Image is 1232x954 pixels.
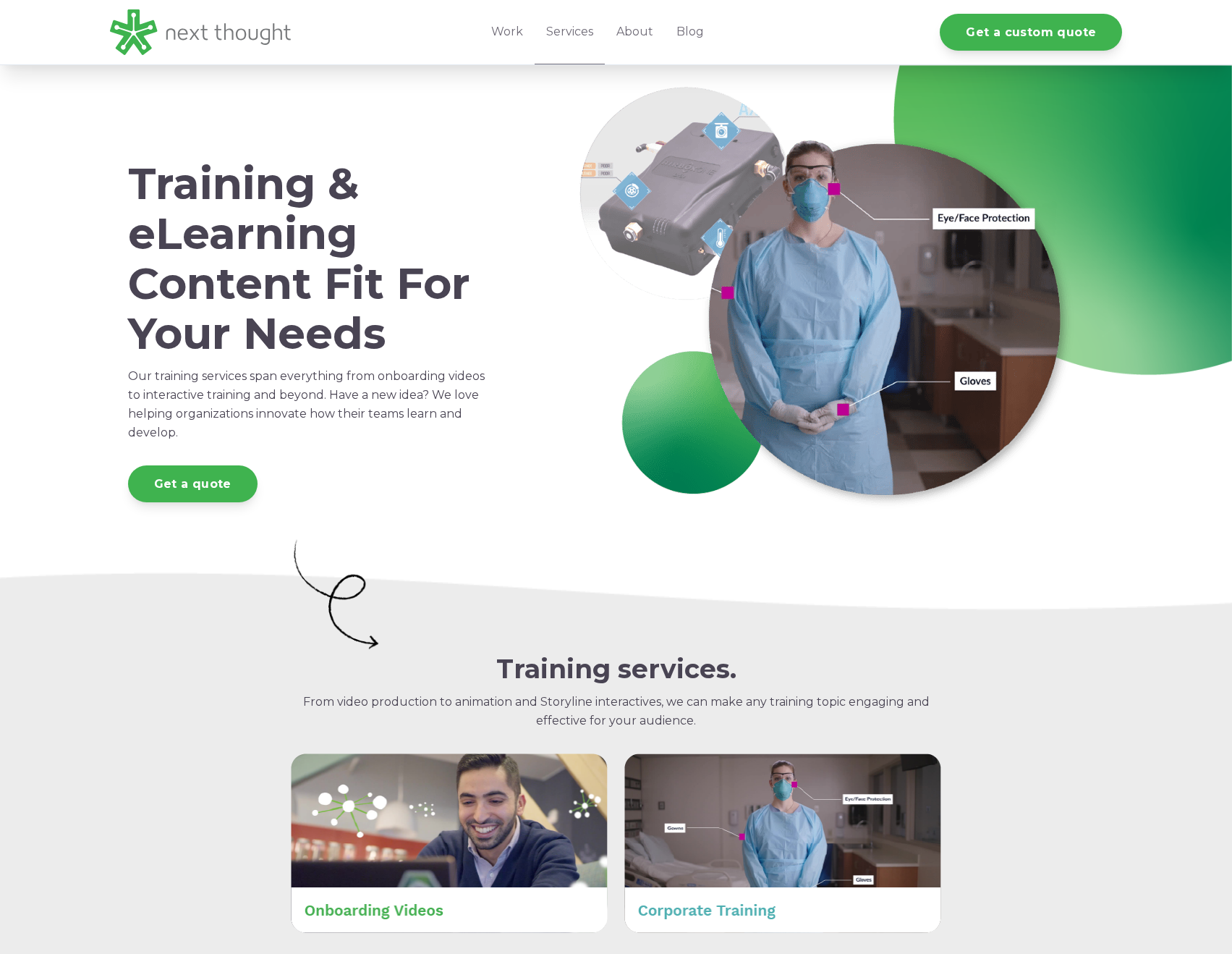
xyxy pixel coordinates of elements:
img: Corporate Training [624,754,941,932]
a: Get a custom quote [940,14,1122,51]
img: Artboard 16 copy [291,534,381,654]
h2: Training services. [291,654,942,684]
span: From video production to animation and Storyline interactives, we can make any training topic eng... [303,695,930,727]
span: Training & eLearning Content Fit For Your Needs [128,157,470,360]
img: Services [579,87,1086,517]
img: Onboarding Videos [291,754,608,932]
img: LG - NextThought Logo [110,9,291,55]
a: Get a quote [128,465,258,502]
span: Our training services span everything from onboarding videos to interactive training and beyond. ... [128,369,485,439]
